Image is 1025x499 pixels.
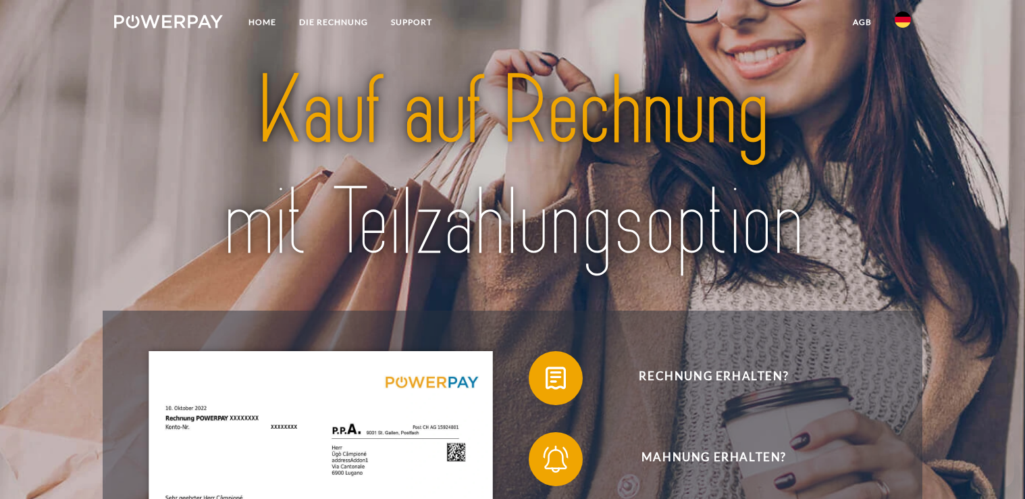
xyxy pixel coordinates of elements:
[971,445,1014,488] iframe: Schaltfläche zum Öffnen des Messaging-Fensters
[841,10,883,34] a: agb
[153,50,872,284] img: title-powerpay_de.svg
[114,15,223,28] img: logo-powerpay-white.svg
[548,351,879,405] span: Rechnung erhalten?
[548,432,879,486] span: Mahnung erhalten?
[529,351,880,405] button: Rechnung erhalten?
[288,10,379,34] a: DIE RECHNUNG
[529,432,880,486] button: Mahnung erhalten?
[539,361,573,395] img: qb_bill.svg
[379,10,444,34] a: SUPPORT
[237,10,288,34] a: Home
[895,11,911,28] img: de
[539,442,573,476] img: qb_bell.svg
